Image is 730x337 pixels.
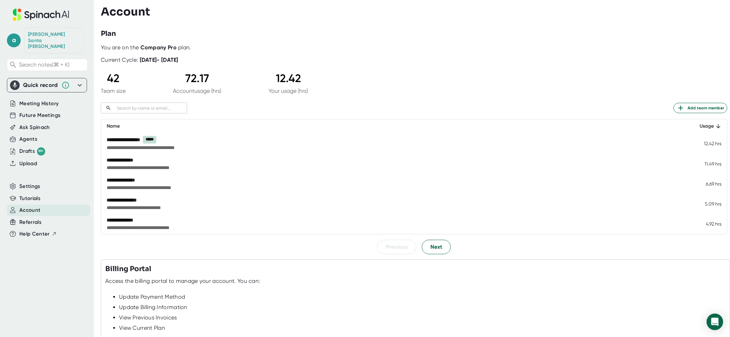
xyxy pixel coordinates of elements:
h3: Plan [101,29,116,39]
button: Ask Spinach [19,123,50,131]
span: Search notes (⌘ + K) [19,61,69,68]
button: Previous [377,240,416,254]
button: Next [422,240,451,254]
td: 5.09 hrs [543,194,727,214]
div: 12.42 [269,72,308,85]
div: Update Billing Information [119,304,726,311]
div: Team size [101,88,126,94]
button: Account [19,206,40,214]
button: Agents [19,135,37,143]
button: Referrals [19,218,41,226]
input: Search by name or email... [114,104,187,112]
button: Drafts 99+ [19,147,45,156]
b: Company Pro [140,44,177,51]
div: Current Cycle: [101,57,178,63]
button: Meeting History [19,100,59,108]
div: Update Payment Method [119,294,726,300]
div: Quick record [23,82,58,89]
div: You are on the plan. [101,44,727,51]
button: Add team member [673,103,727,113]
h3: Billing Portal [105,264,151,274]
div: Access the billing portal to manage your account. You can: [105,278,260,285]
div: Quick record [10,78,84,92]
button: Future Meetings [19,111,60,119]
button: Settings [19,182,40,190]
span: a [7,33,21,47]
span: Help Center [19,230,50,238]
div: 42 [101,72,126,85]
span: Previous [386,243,408,251]
div: Name [107,122,538,130]
div: 99+ [37,147,45,156]
div: View Current Plan [119,325,726,331]
div: Open Intercom Messenger [707,314,723,330]
h3: Account [101,5,150,18]
b: [DATE] - [DATE] [140,57,178,63]
td: 4.92 hrs [543,214,727,234]
div: Drafts [19,147,45,156]
span: Add team member [677,104,724,112]
button: Tutorials [19,195,40,202]
td: 6.69 hrs [543,174,727,194]
td: 11.49 hrs [543,154,727,174]
div: View Previous Invoices [119,314,726,321]
div: 72.17 [173,72,221,85]
button: Help Center [19,230,57,238]
button: Upload [19,160,37,168]
span: Next [430,243,442,251]
div: Your usage (hrs) [269,88,308,94]
div: Account usage (hrs) [173,88,221,94]
td: 12.42 hrs [543,133,727,153]
div: Anthony Santa Maria [28,31,80,50]
div: Usage [549,122,721,130]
